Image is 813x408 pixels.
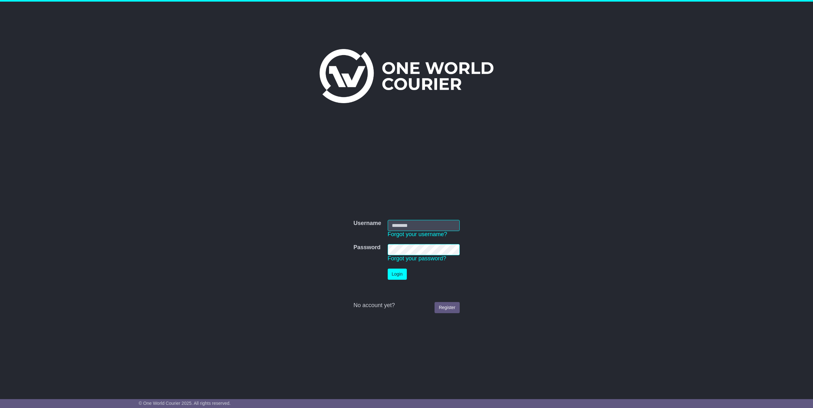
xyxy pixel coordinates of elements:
[388,269,407,280] button: Login
[388,231,447,237] a: Forgot your username?
[139,401,231,406] span: © One World Courier 2025. All rights reserved.
[353,302,459,309] div: No account yet?
[435,302,459,313] a: Register
[353,244,380,251] label: Password
[388,255,446,262] a: Forgot your password?
[320,49,493,103] img: One World
[353,220,381,227] label: Username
